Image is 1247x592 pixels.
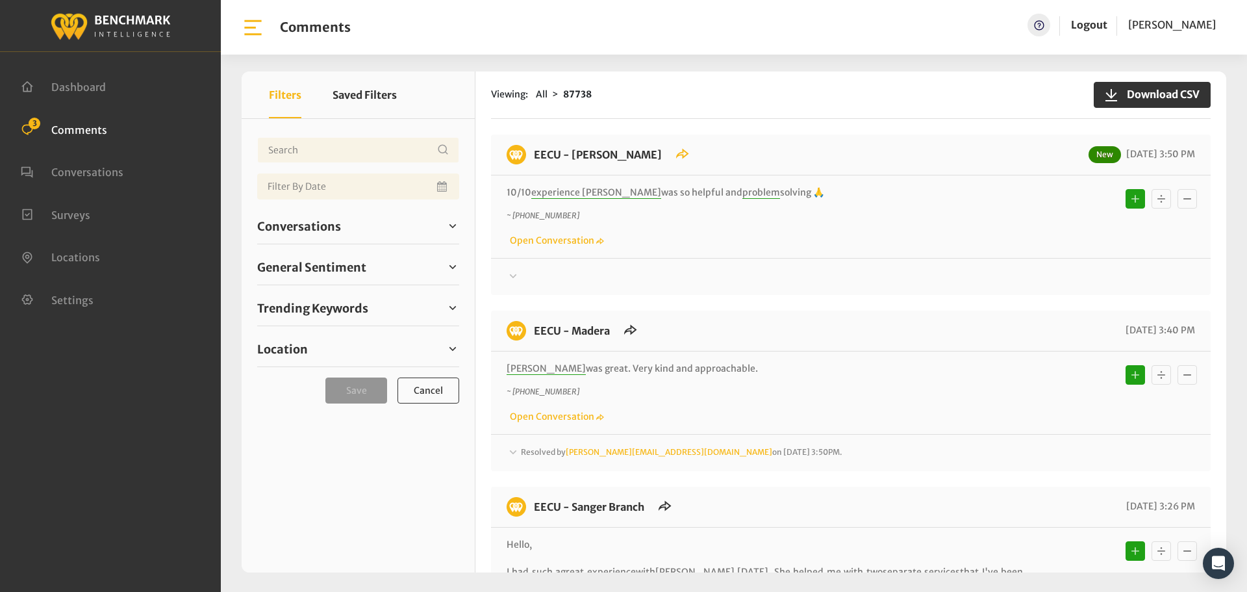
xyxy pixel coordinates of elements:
[1123,148,1195,160] span: [DATE] 3:50 PM
[507,321,526,341] img: benchmark
[507,186,1023,199] p: 10/10 was so helpful and solving 🙏
[1119,86,1200,102] span: Download CSV
[280,19,351,35] h1: Comments
[531,187,661,199] span: experience [PERSON_NAME]
[491,88,528,101] span: Viewing:
[526,497,652,517] h6: EECU - Sanger Branch
[257,216,459,236] a: Conversations
[21,122,107,135] a: Comments 3
[507,145,526,164] img: benchmark
[269,71,301,118] button: Filters
[242,16,264,39] img: bar
[21,250,100,263] a: Locations
[435,174,451,199] button: Open Calendar
[257,339,459,359] a: Location
[655,566,768,578] span: [PERSON_NAME] [DATE]
[507,387,579,396] i: ~ [PHONE_NUMBER]
[257,341,308,358] span: Location
[563,88,592,100] strong: 87738
[507,362,1023,376] p: was great. Very kind and approachable.
[1122,362,1200,388] div: Basic example
[397,378,459,404] button: Cancel
[257,259,366,276] span: General Sentiment
[536,88,548,100] span: All
[257,257,459,277] a: General Sentiment
[1122,538,1200,564] div: Basic example
[507,411,604,422] a: Open Conversation
[507,497,526,517] img: benchmark
[526,145,670,164] h6: EECU - Selma Branch
[257,137,459,163] input: Username
[534,500,644,513] a: EECU - Sanger Branch
[51,81,106,94] span: Dashboard
[507,235,604,246] a: Open Conversation
[883,566,960,578] span: separate services
[51,251,100,264] span: Locations
[333,71,397,118] button: Saved Filters
[21,79,106,92] a: Dashboard
[507,445,1195,461] div: Resolved by[PERSON_NAME][EMAIL_ADDRESS][DOMAIN_NAME]on [DATE] 3:50PM.
[1122,324,1195,336] span: [DATE] 3:40 PM
[29,118,40,129] span: 3
[1071,18,1107,31] a: Logout
[566,447,772,457] a: [PERSON_NAME][EMAIL_ADDRESS][DOMAIN_NAME]
[50,10,171,42] img: benchmark
[526,321,618,341] h6: EECU - Madera
[1122,186,1200,212] div: Basic example
[1071,14,1107,36] a: Logout
[257,174,459,199] input: Date range input field
[51,208,90,221] span: Surveys
[1094,82,1211,108] button: Download CSV
[51,123,107,136] span: Comments
[21,164,123,177] a: Conversations
[507,211,579,220] i: ~ [PHONE_NUMBER]
[51,166,123,179] span: Conversations
[1123,500,1195,512] span: [DATE] 3:26 PM
[1089,146,1121,163] span: New
[534,148,662,161] a: EECU - [PERSON_NAME]
[21,292,94,305] a: Settings
[1128,18,1216,31] span: [PERSON_NAME]
[561,566,635,578] span: great experience
[257,218,341,235] span: Conversations
[742,187,780,199] span: problem
[507,363,586,375] span: [PERSON_NAME]
[21,207,90,220] a: Surveys
[1203,548,1234,579] div: Open Intercom Messenger
[534,324,610,337] a: EECU - Madera
[521,447,842,457] span: Resolved by on [DATE] 3:50PM.
[257,298,459,318] a: Trending Keywords
[1128,14,1216,36] a: [PERSON_NAME]
[257,300,368,317] span: Trending Keywords
[51,293,94,306] span: Settings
